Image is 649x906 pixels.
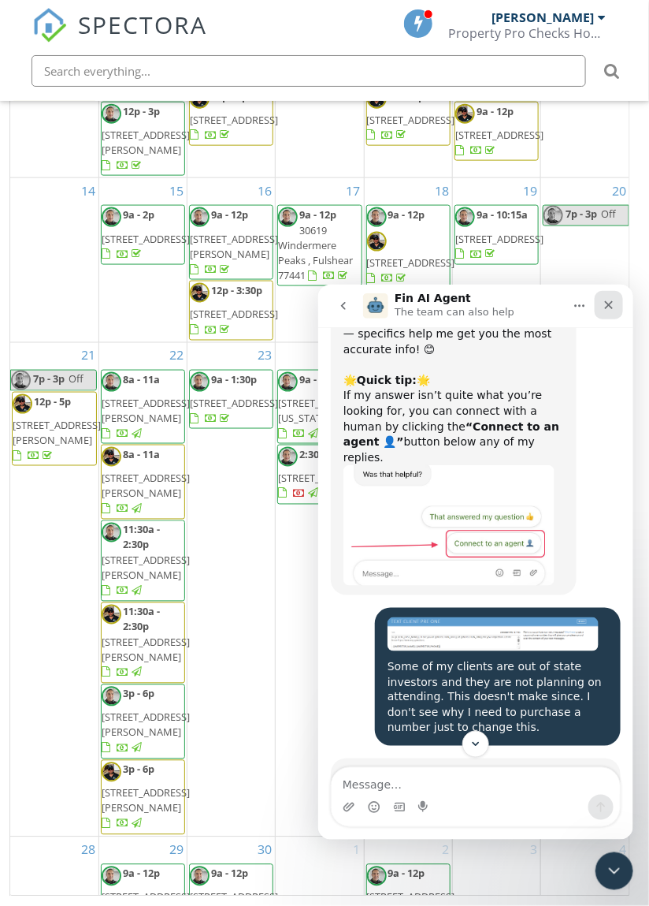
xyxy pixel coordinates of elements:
[13,483,302,510] textarea: Message…
[454,205,539,265] a: 9a - 10:15a [STREET_ADDRESS]
[69,375,290,452] div: Some of my clients are out of state investors and they are not planning on attending. This doesn'...
[455,128,543,142] span: [STREET_ADDRESS]
[102,523,190,598] a: 11:30a - 2:30p [STREET_ADDRESS][PERSON_NAME]
[100,516,113,529] button: Start recording
[189,281,273,341] a: 12p - 3:30p [STREET_ADDRESS]
[102,762,190,831] a: 3p - 6p [STREET_ADDRESS][PERSON_NAME]
[166,178,187,203] a: Go to September 15, 2025
[276,342,364,837] td: Go to September 24, 2025
[75,516,87,529] button: Gif picker
[439,837,452,863] a: Go to October 2, 2025
[278,447,366,500] a: 2:30p - 5:30p [STREET_ADDRESS]
[57,323,302,461] div: Some of my clients are out of state investors and they are not planning on attending. This doesn'...
[78,178,98,203] a: Go to September 14, 2025
[123,207,154,222] span: 9a - 2p
[211,89,248,103] span: 12p - 5p
[211,372,257,386] span: 9a - 1:30p
[190,207,210,227] img: smartselect_20230728_185844_netchex.jpg
[609,178,629,203] a: Go to September 20, 2025
[102,523,121,542] img: smartselect_20230728_185844_netchex.jpg
[102,372,190,441] a: 8a - 11a [STREET_ADDRESS][PERSON_NAME]
[367,232,387,252] img: dji_fly_2.jpg
[102,447,121,467] img: dji_fly_2.jpg
[211,283,262,297] span: 12p - 3:30p
[388,867,425,881] span: 9a - 12p
[189,87,273,147] a: 12p - 5p [STREET_ADDRESS]
[278,372,298,392] img: smartselect_20230728_185844_netchex.jpg
[69,371,83,386] span: Off
[187,178,276,342] td: Go to September 16, 2025
[102,786,190,815] span: [STREET_ADDRESS][PERSON_NAME]
[11,371,31,390] img: smartselect_20230728_185844_netchex.jpg
[211,207,248,222] span: 9a - 12p
[278,447,298,467] img: smartselect_20230728_185844_netchex.jpg
[343,178,364,203] a: Go to September 17, 2025
[102,372,121,392] img: smartselect_20230728_185844_netchex.jpg
[10,342,98,837] td: Go to September 21, 2025
[102,890,190,904] span: [STREET_ADDRESS]
[189,370,273,430] a: 9a - 1:30p [STREET_ADDRESS]
[595,852,633,890] iframe: Intercom live chat
[78,837,98,863] a: Go to September 28, 2025
[10,178,98,342] td: Go to September 14, 2025
[541,178,629,342] td: Go to September 20, 2025
[367,207,455,285] a: 9a - 12p [STREET_ADDRESS]
[477,104,514,118] span: 9a - 12p
[123,867,160,881] span: 9a - 12p
[102,605,190,680] a: 11:30a - 2:30p [STREET_ADDRESS][PERSON_NAME]
[102,710,190,740] span: [STREET_ADDRESS][PERSON_NAME]
[190,283,210,303] img: dji_fly_2.jpg
[144,446,171,473] button: Scroll to bottom
[98,178,187,342] td: Go to September 15, 2025
[101,602,185,684] a: 11:30a - 2:30p [STREET_ADDRESS][PERSON_NAME]
[50,516,62,529] button: Emoji picker
[454,102,539,162] a: 9a - 12p [STREET_ADDRESS]
[13,394,101,463] a: 12p - 5p [STREET_ADDRESS][PERSON_NAME]
[254,837,275,863] a: Go to September 30, 2025
[299,207,336,222] span: 9a - 12p
[102,762,121,782] img: dji_fly_2.jpg
[278,223,353,283] span: 30619 Windermere Peaks , Fulshear 77441
[123,104,160,118] span: 12p - 3p
[25,11,246,181] div: The more details you can share in your question, the better I can support you — specifics help me...
[367,255,455,270] span: [STREET_ADDRESS]
[276,178,364,342] td: Go to September 17, 2025
[102,396,190,425] span: [STREET_ADDRESS][PERSON_NAME]
[102,554,190,583] span: [STREET_ADDRESS][PERSON_NAME]
[102,128,190,157] span: [STREET_ADDRESS][PERSON_NAME]
[123,447,160,461] span: 8a - 11a
[123,523,160,552] span: 11:30a - 2:30p
[189,205,273,280] a: 9a - 12p [STREET_ADDRESS][PERSON_NAME]
[367,89,455,142] a: 11a - 2p [STREET_ADDRESS]
[190,113,278,127] span: [STREET_ADDRESS]
[270,510,295,535] button: Send a message…
[350,837,364,863] a: Go to October 1, 2025
[455,232,543,246] span: [STREET_ADDRESS]
[190,867,210,886] img: smartselect_20230728_185844_netchex.jpg
[25,181,236,301] img: Agents 2025-04-11 at 11.15.17 AM
[102,207,121,227] img: smartselect_20230728_185844_netchex.jpg
[190,396,278,410] span: [STREET_ADDRESS]
[102,636,190,665] span: [STREET_ADDRESS][PERSON_NAME]
[34,394,71,408] span: 12p - 5p
[101,520,185,602] a: 11:30a - 2:30p [STREET_ADDRESS][PERSON_NAME]
[102,104,190,173] a: 12p - 3p [STREET_ADDRESS][PERSON_NAME]
[455,104,543,157] a: 9a - 12p [STREET_ADDRESS]
[78,8,207,41] span: SPECTORA
[123,762,154,777] span: 3p - 6p
[123,372,160,386] span: 8a - 11a
[190,232,278,261] span: [STREET_ADDRESS][PERSON_NAME]
[101,102,185,177] a: 12p - 3p [STREET_ADDRESS][PERSON_NAME]
[166,837,187,863] a: Go to September 29, 2025
[13,418,101,447] span: [STREET_ADDRESS][PERSON_NAME]
[39,89,98,102] b: Quick tip:
[166,343,187,368] a: Go to September 22, 2025
[299,372,336,386] span: 9a - 12p
[32,55,586,87] input: Search everything...
[32,21,207,54] a: SPECTORA
[366,87,451,147] a: 11a - 2p [STREET_ADDRESS]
